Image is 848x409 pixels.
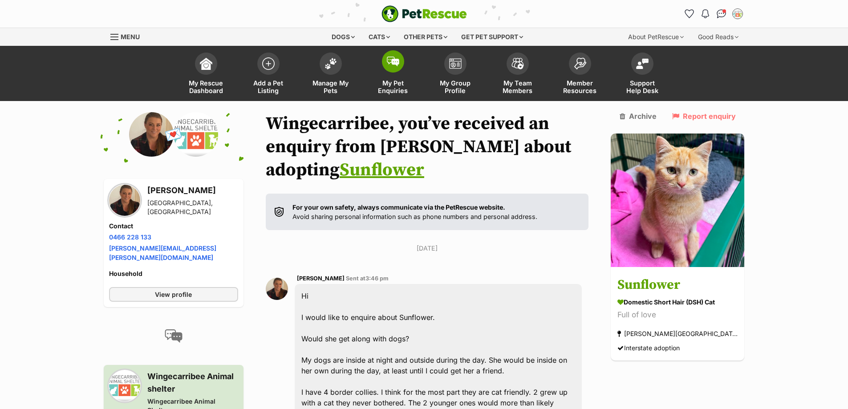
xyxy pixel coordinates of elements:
h3: Wingecarribee Animal shelter [147,370,238,395]
h3: [PERSON_NAME] [147,184,238,197]
span: Menu [121,33,140,40]
img: add-pet-listing-icon-0afa8454b4691262ce3f59096e99ab1cd57d4a30225e0717b998d2c9b9846f56.svg [262,57,275,70]
h4: Household [109,269,238,278]
div: [GEOGRAPHIC_DATA], [GEOGRAPHIC_DATA] [147,198,238,216]
button: Notifications [698,7,713,21]
a: My Pet Enquiries [362,48,424,101]
a: Conversations [714,7,729,21]
div: Cats [362,28,396,46]
a: 0466 228 133 [109,233,151,241]
div: Interstate adoption [617,342,680,354]
a: My Rescue Dashboard [175,48,237,101]
span: Support Help Desk [622,79,662,94]
img: logo-e224e6f780fb5917bec1dbf3a21bbac754714ae5b6737aabdf751b685950b380.svg [381,5,467,22]
img: Brooke Taylor profile pic [266,278,288,300]
p: [DATE] [266,243,589,253]
div: Good Reads [692,28,745,46]
a: Sunflower [340,159,424,181]
div: Get pet support [455,28,529,46]
a: PetRescue [381,5,467,22]
img: Brooke Taylor profile pic [129,112,174,157]
p: Avoid sharing personal information such as phone numbers and personal address. [292,202,537,222]
h4: Contact [109,222,238,231]
img: Wingecarribee Animal Shelter profile pic [174,112,218,157]
div: Domestic Short Hair (DSH) Cat [617,298,738,307]
button: My account [730,7,745,21]
a: Sunflower Domestic Short Hair (DSH) Cat Full of love [PERSON_NAME][GEOGRAPHIC_DATA], [GEOGRAPHIC_... [611,269,744,361]
img: Brooke Taylor profile pic [109,185,140,216]
a: Report enquiry [672,112,736,120]
span: My Rescue Dashboard [186,79,226,94]
span: My Group Profile [435,79,475,94]
img: member-resources-icon-8e73f808a243e03378d46382f2149f9095a855e16c252ad45f914b54edf8863c.svg [574,57,586,69]
a: Add a Pet Listing [237,48,300,101]
img: chat-41dd97257d64d25036548639549fe6c8038ab92f7586957e7f3b1b290dea8141.svg [717,9,726,18]
strong: For your own safety, always communicate via the PetRescue website. [292,203,505,211]
span: View profile [155,290,192,299]
img: Sunflower [611,134,744,267]
img: team-members-icon-5396bd8760b3fe7c0b43da4ab00e1e3bb1a5d9ba89233759b79545d2d3fc5d0d.svg [511,58,524,69]
img: pet-enquiries-icon-7e3ad2cf08bfb03b45e93fb7055b45f3efa6380592205ae92323e6603595dc1f.svg [387,57,399,66]
span: My Pet Enquiries [373,79,413,94]
span: 💌 [163,125,183,144]
a: Support Help Desk [611,48,674,101]
img: group-profile-icon-3fa3cf56718a62981997c0bc7e787c4b2cf8bcc04b72c1350f741eb67cf2f40e.svg [449,58,462,69]
img: Wingecarribee Animal Shelter profile pic [109,370,140,401]
span: Sent at [346,275,389,282]
span: 3:46 pm [365,275,389,282]
div: Other pets [398,28,454,46]
a: [PERSON_NAME][EMAIL_ADDRESS][PERSON_NAME][DOMAIN_NAME] [109,244,216,261]
h3: Sunflower [617,275,738,296]
img: manage-my-pets-icon-02211641906a0b7f246fdf0571729dbe1e7629f14944591b6c1af311fb30b64b.svg [325,58,337,69]
ul: Account quick links [682,7,745,21]
div: [PERSON_NAME][GEOGRAPHIC_DATA], [GEOGRAPHIC_DATA] [617,328,738,340]
a: Menu [110,28,146,44]
span: Add a Pet Listing [248,79,288,94]
a: Favourites [682,7,697,21]
span: My Team Members [498,79,538,94]
span: Manage My Pets [311,79,351,94]
a: Member Resources [549,48,611,101]
a: Manage My Pets [300,48,362,101]
img: conversation-icon-4a6f8262b818ee0b60e3300018af0b2d0b884aa5de6e9bcb8d3d4eeb1a70a7c4.svg [165,329,183,343]
span: [PERSON_NAME] [297,275,345,282]
a: My Group Profile [424,48,487,101]
a: Archive [620,112,657,120]
div: About PetRescue [622,28,690,46]
img: Wingecarribee Animal shelter profile pic [733,9,742,18]
div: Full of love [617,309,738,321]
span: Member Resources [560,79,600,94]
img: help-desk-icon-fdf02630f3aa405de69fd3d07c3f3aa587a6932b1a1747fa1d2bba05be0121f9.svg [636,58,649,69]
img: notifications-46538b983faf8c2785f20acdc204bb7945ddae34d4c08c2a6579f10ce5e182be.svg [702,9,709,18]
img: dashboard-icon-eb2f2d2d3e046f16d808141f083e7271f6b2e854fb5c12c21221c1fb7104beca.svg [200,57,212,70]
h1: Wingecarribee, you’ve received an enquiry from [PERSON_NAME] about adopting [266,112,589,182]
div: Dogs [325,28,361,46]
a: View profile [109,287,238,302]
a: My Team Members [487,48,549,101]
